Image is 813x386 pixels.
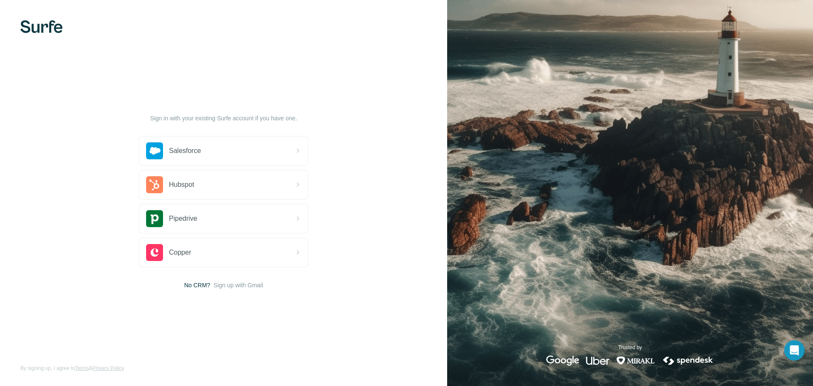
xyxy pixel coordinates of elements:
[75,365,89,371] a: Terms
[146,176,163,193] img: hubspot's logo
[169,214,197,224] span: Pipedrive
[169,247,191,258] span: Copper
[150,114,297,122] p: Sign in with your existing Surfe account if you have one.
[92,365,124,371] a: Privacy Policy
[616,355,655,366] img: mirakl's logo
[20,364,124,372] span: By signing up, I agree to &
[784,340,805,361] div: Open Intercom Messenger
[618,344,642,351] p: Trusted by
[169,180,194,190] span: Hubspot
[20,20,63,33] img: Surfe's logo
[586,355,609,366] img: uber's logo
[146,142,163,159] img: salesforce's logo
[546,355,579,366] img: google's logo
[213,281,263,289] button: Sign up with Gmail
[169,146,201,156] span: Salesforce
[662,355,714,366] img: spendesk's logo
[184,281,210,289] span: No CRM?
[139,97,308,111] h1: Let’s get started!
[146,210,163,227] img: pipedrive's logo
[146,244,163,261] img: copper's logo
